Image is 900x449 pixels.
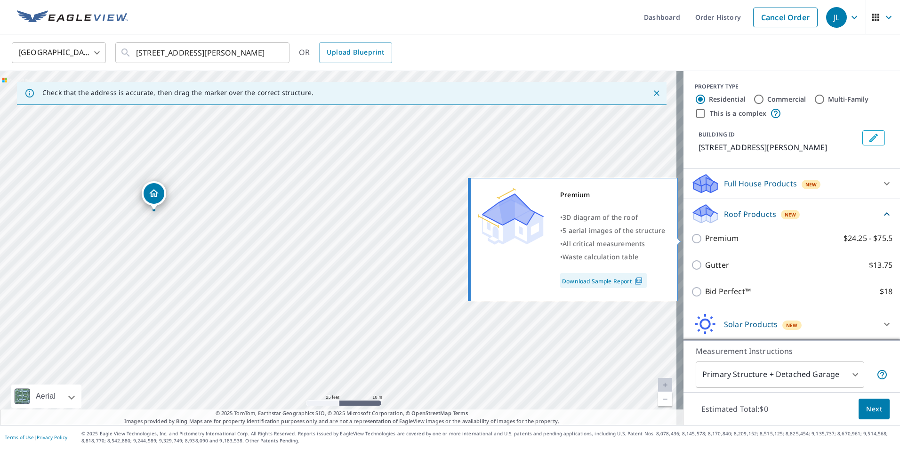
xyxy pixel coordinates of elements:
div: [GEOGRAPHIC_DATA] [12,40,106,66]
p: Solar Products [724,319,778,330]
p: $24.25 - $75.5 [844,233,892,244]
img: EV Logo [17,10,128,24]
span: Upload Blueprint [327,47,384,58]
div: • [560,237,666,250]
p: © 2025 Eagle View Technologies, Inc. and Pictometry International Corp. All Rights Reserved. Repo... [81,430,895,444]
div: Full House ProductsNew [691,172,892,195]
a: Terms [453,409,468,417]
p: [STREET_ADDRESS][PERSON_NAME] [699,142,859,153]
span: 5 aerial images of the structure [562,226,665,235]
div: PROPERTY TYPE [695,82,889,91]
div: Roof ProductsNew [691,203,892,225]
a: Cancel Order [753,8,818,27]
div: • [560,224,666,237]
p: Premium [705,233,739,244]
p: Measurement Instructions [696,345,888,357]
img: Pdf Icon [632,277,645,285]
span: Your report will include the primary structure and a detached garage if one exists. [876,369,888,380]
p: $13.75 [869,259,892,271]
span: New [786,321,798,329]
p: BUILDING ID [699,130,735,138]
span: Next [866,403,882,415]
div: Dropped pin, building 1, Residential property, 120 E Lawrence St Montpelier, OH 43543 [142,181,166,210]
label: This is a complex [710,109,766,118]
p: Estimated Total: $0 [694,399,776,419]
p: | [5,434,67,440]
span: New [785,211,796,218]
span: © 2025 TomTom, Earthstar Geographics SIO, © 2025 Microsoft Corporation, © [216,409,468,417]
div: Aerial [33,385,58,408]
div: Premium [560,188,666,201]
span: New [805,181,817,188]
p: Check that the address is accurate, then drag the marker over the correct structure. [42,88,313,97]
a: Current Level 20, Zoom In Disabled [658,378,672,392]
span: All critical measurements [562,239,645,248]
label: Commercial [767,95,806,104]
button: Close [651,87,663,99]
div: • [560,250,666,264]
div: • [560,211,666,224]
span: 3D diagram of the roof [562,213,638,222]
p: Bid Perfect™ [705,286,751,297]
div: Solar ProductsNew [691,313,892,336]
p: Gutter [705,259,729,271]
a: Privacy Policy [37,434,67,441]
a: Terms of Use [5,434,34,441]
label: Multi-Family [828,95,869,104]
p: Full House Products [724,178,797,189]
div: OR [299,42,392,63]
a: Current Level 20, Zoom Out [658,392,672,406]
span: Waste calculation table [562,252,638,261]
a: Upload Blueprint [319,42,392,63]
p: $18 [880,286,892,297]
button: Edit building 1 [862,130,885,145]
label: Residential [709,95,746,104]
div: Primary Structure + Detached Garage [696,361,864,388]
button: Next [859,399,890,420]
p: Roof Products [724,208,776,220]
input: Search by address or latitude-longitude [136,40,270,66]
a: Download Sample Report [560,273,647,288]
img: Premium [478,188,544,245]
a: OpenStreetMap [411,409,451,417]
div: JL [826,7,847,28]
div: Aerial [11,385,81,408]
